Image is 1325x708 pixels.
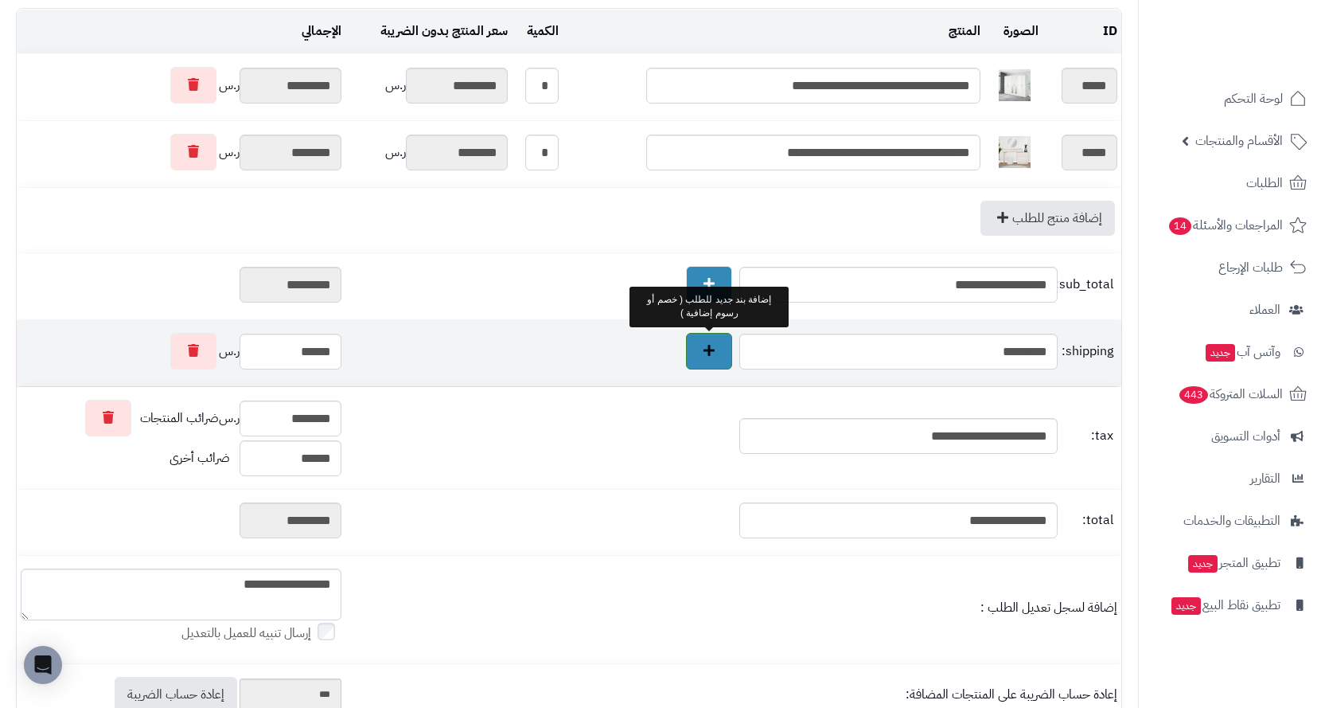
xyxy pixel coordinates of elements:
[21,400,341,436] div: ر.س
[1211,425,1280,448] span: أدوات التسويق
[1148,248,1315,287] a: طلبات الإرجاع
[1062,276,1113,294] span: sub_total:
[140,409,219,428] span: ضرائب المنتجات
[24,646,62,684] div: Open Intercom Messenger
[349,68,508,104] div: ر.س
[349,599,1117,617] div: إضافة لسجل تعديل الطلب :
[1148,333,1315,371] a: وآتس آبجديد
[1250,467,1280,490] span: التقارير
[1148,417,1315,456] a: أدوات التسويق
[1062,342,1113,361] span: shipping:
[1062,427,1113,445] span: tax:
[563,10,984,53] td: المنتج
[1249,299,1280,321] span: العملاء
[1167,214,1283,237] span: المراجعات والأسئلة
[21,333,341,370] div: ر.س
[1148,460,1315,498] a: التقارير
[1179,385,1210,405] span: 443
[1188,555,1218,573] span: جديد
[1195,130,1283,152] span: الأقسام والمنتجات
[980,201,1115,236] a: إضافة منتج للطلب
[1217,25,1310,59] img: logo-2.png
[1224,88,1283,110] span: لوحة التحكم
[1204,341,1280,363] span: وآتس آب
[1178,383,1283,405] span: السلات المتروكة
[345,10,512,53] td: سعر المنتج بدون الضريبة
[1148,80,1315,118] a: لوحة التحكم
[999,69,1031,101] img: 1733065410-1-40x40.jpg
[1148,164,1315,202] a: الطلبات
[349,686,1117,704] div: إعادة حساب الضريبة على المنتجات المضافة:
[181,624,341,643] label: إرسال تنبيه للعميل بالتعديل
[21,67,341,104] div: ر.س
[1170,594,1280,616] span: تطبيق نقاط البيع
[349,135,508,170] div: ر.س
[1042,10,1121,53] td: ID
[1148,206,1315,244] a: المراجعات والأسئلة14
[17,10,345,53] td: الإجمالي
[629,287,789,327] div: إضافة بند جديد للطلب ( خصم أو رسوم إضافية )
[1246,172,1283,194] span: الطلبات
[999,136,1031,168] img: 1752149048-1-40x40.jpg
[984,10,1043,53] td: الصورة
[1148,544,1315,582] a: تطبيق المتجرجديد
[1187,552,1280,574] span: تطبيق المتجر
[1148,291,1315,329] a: العملاء
[170,448,230,467] span: ضرائب أخرى
[512,10,563,53] td: الكمية
[1148,375,1315,413] a: السلات المتروكة443
[1183,510,1280,532] span: التطبيقات والخدمات
[318,623,335,640] input: إرسال تنبيه للعميل بالتعديل
[1218,256,1283,279] span: طلبات الإرجاع
[21,134,341,170] div: ر.س
[1168,217,1192,236] span: 14
[1148,502,1315,540] a: التطبيقات والخدمات
[1148,586,1315,624] a: تطبيق نقاط البيعجديد
[1171,597,1201,615] span: جديد
[1206,344,1235,362] span: جديد
[1062,511,1113,530] span: total:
